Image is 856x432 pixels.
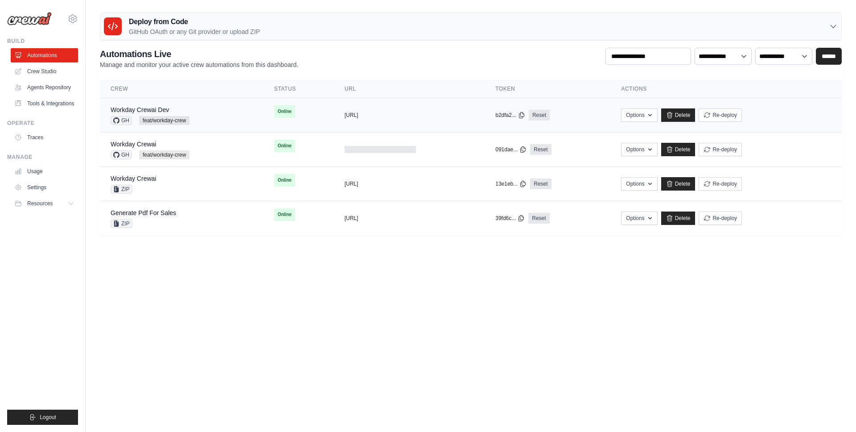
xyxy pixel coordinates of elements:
span: ZIP [111,185,132,194]
a: Delete [661,177,695,191]
th: URL [334,80,485,98]
span: Online [274,140,295,152]
div: Build [7,37,78,45]
button: Options [621,177,657,191]
div: Manage [7,154,78,161]
button: Logout [7,410,78,425]
a: Reset [529,110,550,120]
a: Traces [11,130,78,145]
p: Manage and monitor your active crew automations from this dashboard. [100,60,298,69]
button: Re-deploy [699,212,742,225]
span: GH [111,116,132,125]
a: Delete [661,143,695,156]
a: Settings [11,180,78,195]
button: Options [621,143,657,156]
a: Workday Crewai [111,175,156,182]
button: 39fd6c... [495,215,525,222]
th: Status [263,80,334,98]
th: Token [485,80,610,98]
span: Resources [27,200,53,207]
th: Actions [610,80,842,98]
a: Delete [661,108,695,122]
a: Automations [11,48,78,62]
a: Reset [528,213,549,224]
img: Logo [7,12,52,25]
a: Workday Crewai [111,141,156,148]
button: Re-deploy [699,108,742,122]
button: Resources [11,196,78,211]
span: feat/workday-crew [139,116,189,125]
a: Workday Crewai Dev [111,106,169,113]
h2: Automations Live [100,48,298,60]
a: Reset [530,179,551,189]
span: Online [274,105,295,118]
p: GitHub OAuth or any Git provider or upload ZIP [129,27,260,36]
a: Tools & Integrations [11,96,78,111]
button: Re-deploy [699,177,742,191]
a: Usage [11,164,78,179]
span: ZIP [111,219,132,228]
span: feat/workday-crew [139,150,189,159]
button: b2dfa2... [495,112,525,119]
a: Delete [661,212,695,225]
h3: Deploy from Code [129,17,260,27]
a: Reset [530,144,551,155]
button: Options [621,212,657,225]
div: Operate [7,120,78,127]
a: Generate Pdf For Sales [111,209,176,216]
button: 13e1eb... [495,180,527,187]
span: GH [111,150,132,159]
span: Online [274,208,295,221]
a: Agents Repository [11,80,78,95]
button: 091dae... [495,146,527,153]
span: Logout [40,414,56,421]
th: Crew [100,80,263,98]
button: Re-deploy [699,143,742,156]
button: Options [621,108,657,122]
span: Online [274,174,295,187]
a: Crew Studio [11,64,78,79]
